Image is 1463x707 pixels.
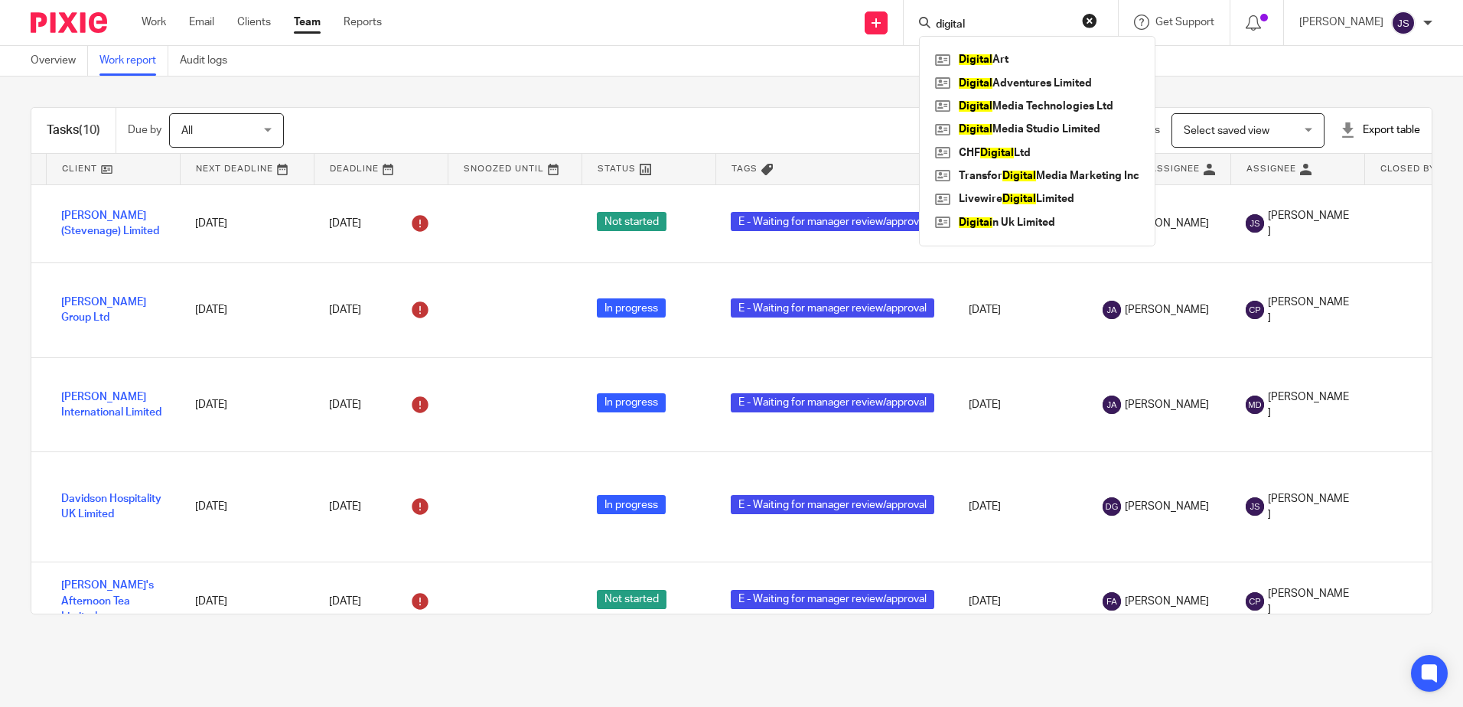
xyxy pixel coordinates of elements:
td: [DATE] [180,452,314,562]
div: Export table [1340,122,1420,138]
button: Clear [1082,13,1097,28]
span: All [181,125,193,136]
td: [DATE] [180,562,314,640]
a: Work report [99,46,168,76]
span: In progress [597,298,666,318]
div: [DATE] [329,494,432,519]
td: [DATE] [953,263,1087,357]
div: [DATE] [329,211,432,236]
input: Search [934,18,1072,32]
span: Not started [597,590,666,609]
span: [PERSON_NAME] [1125,302,1209,318]
span: E - Waiting for manager review/approval [731,590,934,609]
img: svg%3E [1103,301,1121,319]
td: [DATE] [953,562,1087,640]
h1: Tasks [47,122,100,138]
a: Reports [344,15,382,30]
span: In progress [597,393,666,412]
span: Get Support [1155,17,1214,28]
img: svg%3E [1246,396,1264,414]
span: [PERSON_NAME] [1125,499,1209,514]
p: Due by [128,122,161,138]
td: [DATE] [180,357,314,451]
span: [PERSON_NAME] [1268,389,1349,421]
a: [PERSON_NAME] International Limited [61,392,161,418]
span: In progress [597,495,666,514]
td: [DATE] [180,263,314,357]
span: [PERSON_NAME] [1125,216,1209,231]
span: Tags [731,165,758,173]
p: [PERSON_NAME] [1299,15,1383,30]
img: svg%3E [1391,11,1416,35]
span: [PERSON_NAME] [1268,295,1349,326]
a: [PERSON_NAME] (Stevenage) Limited [61,210,159,236]
a: Davidson Hospitality UK Limited [61,494,161,520]
span: E - Waiting for manager review/approval [731,298,934,318]
span: [PERSON_NAME] [1268,586,1349,617]
img: svg%3E [1246,592,1264,611]
img: svg%3E [1103,396,1121,414]
a: [PERSON_NAME]'s Afternoon Tea Limited [61,580,154,622]
a: Audit logs [180,46,239,76]
div: [DATE] [329,298,432,322]
span: E - Waiting for manager review/approval [731,393,934,412]
div: [DATE] [329,589,432,614]
img: svg%3E [1103,592,1121,611]
img: svg%3E [1246,301,1264,319]
td: [DATE] [953,452,1087,562]
a: Clients [237,15,271,30]
span: Select saved view [1184,125,1269,136]
span: [PERSON_NAME] [1125,397,1209,412]
a: Overview [31,46,88,76]
span: Not started [597,212,666,231]
a: Email [189,15,214,30]
img: Pixie [31,12,107,33]
img: svg%3E [1246,214,1264,233]
a: Work [142,15,166,30]
span: E - Waiting for manager review/approval [731,212,934,231]
span: [PERSON_NAME] [1268,208,1349,239]
img: svg%3E [1246,497,1264,516]
span: [PERSON_NAME] [1268,491,1349,523]
div: [DATE] [329,393,432,417]
img: svg%3E [1103,497,1121,516]
span: E - Waiting for manager review/approval [731,495,934,514]
a: [PERSON_NAME] Group Ltd [61,297,146,323]
td: [DATE] [180,184,314,263]
td: [DATE] [953,357,1087,451]
span: [PERSON_NAME] [1125,594,1209,609]
span: (10) [79,124,100,136]
a: Team [294,15,321,30]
